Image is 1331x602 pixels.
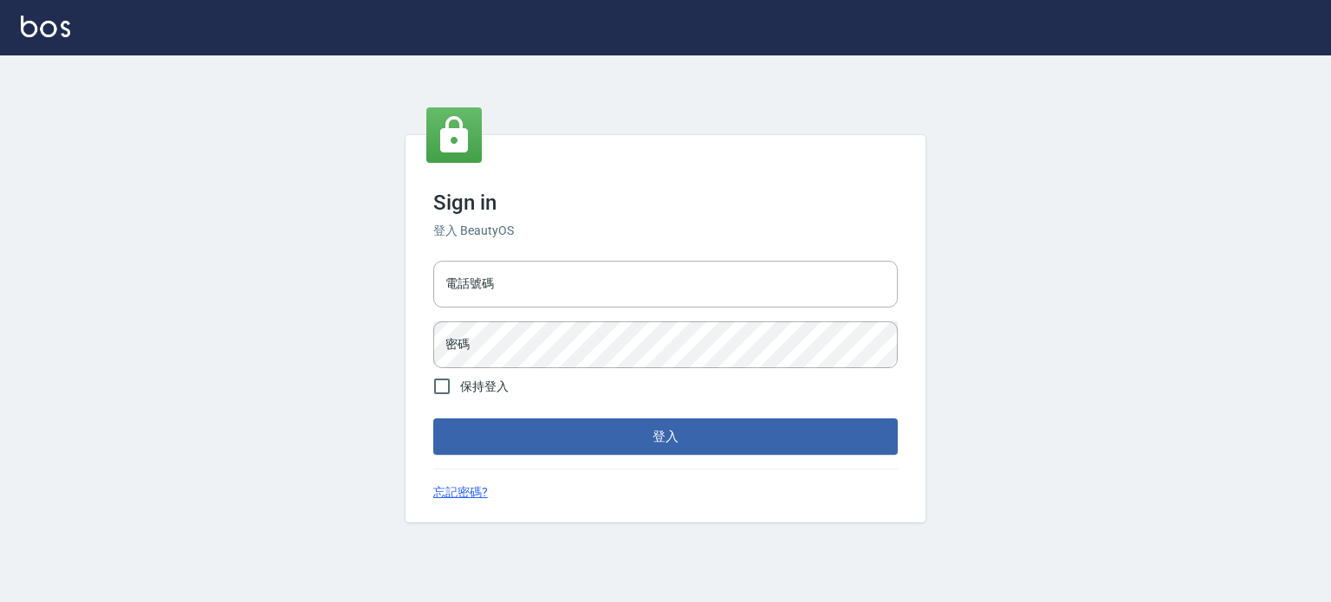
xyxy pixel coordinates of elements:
[433,483,488,502] a: 忘記密碼?
[433,418,898,455] button: 登入
[433,191,898,215] h3: Sign in
[460,378,509,396] span: 保持登入
[21,16,70,37] img: Logo
[433,222,898,240] h6: 登入 BeautyOS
